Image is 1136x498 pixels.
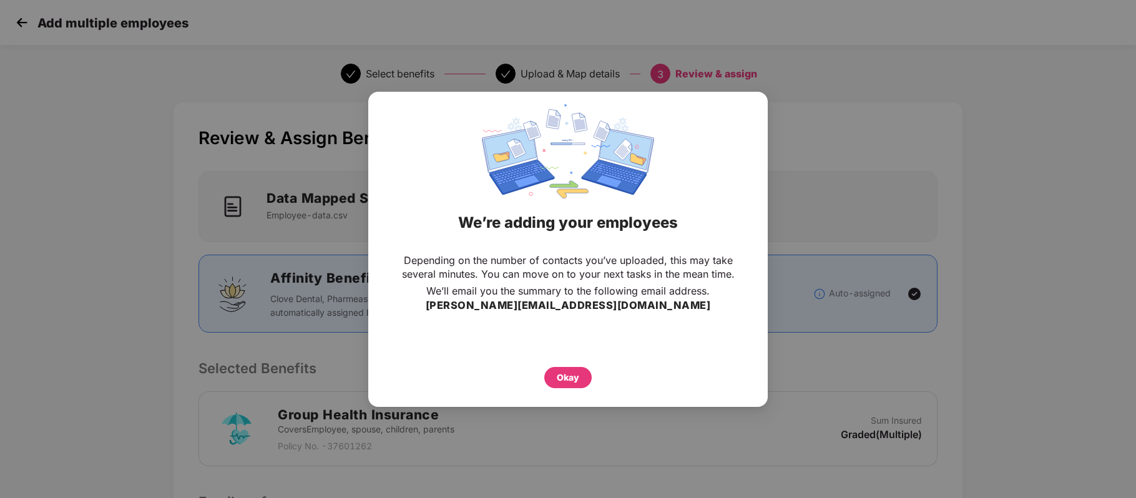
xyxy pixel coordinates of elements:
[557,370,579,384] div: Okay
[384,198,752,247] div: We’re adding your employees
[426,298,711,314] h3: [PERSON_NAME][EMAIL_ADDRESS][DOMAIN_NAME]
[426,284,710,298] p: We’ll email you the summary to the following email address.
[393,253,743,281] p: Depending on the number of contacts you’ve uploaded, this may take several minutes. You can move ...
[482,104,654,198] img: svg+xml;base64,PHN2ZyBpZD0iRGF0YV9zeW5jaW5nIiB4bWxucz0iaHR0cDovL3d3dy53My5vcmcvMjAwMC9zdmciIHdpZH...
